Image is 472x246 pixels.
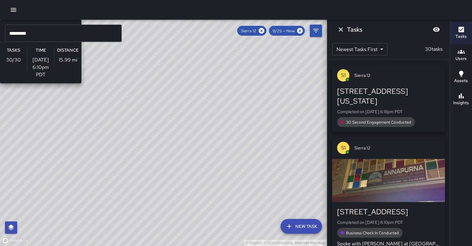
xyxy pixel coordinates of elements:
p: Completed on [DATE] 8:10pm PDT [337,219,440,225]
button: S1Sierra 12[STREET_ADDRESS][US_STATE]Completed on [DATE] 8:18pm PDT30 Second Engagement Conducted [332,64,445,132]
div: Newest Tasks First [332,43,387,55]
button: Tasks [450,22,472,44]
p: 15.99 mi [59,56,77,64]
button: Filters [310,25,322,37]
button: Assets [450,66,472,89]
h6: Tasks [455,33,467,40]
button: Insights [450,89,472,111]
span: Sierra 12 [354,72,440,78]
span: 9/25 — Now [269,28,298,34]
h6: Users [455,55,467,62]
h6: Distance [57,47,79,54]
h6: Insights [453,100,469,106]
button: New Task [281,219,322,234]
p: S1 [341,144,346,152]
button: Blur [430,23,442,36]
span: 30 Second Engagement Conducted [342,120,415,125]
h6: Assets [454,77,468,84]
button: Users [450,44,472,66]
h6: Tasks [7,47,20,54]
div: 9/25 — Now [269,26,305,36]
p: S1 [341,72,346,79]
p: 30 tasks [423,46,445,53]
p: 30 / 30 [6,56,21,64]
span: Business Check In Conducted [342,230,403,236]
h6: Tasks [347,25,362,34]
div: [STREET_ADDRESS] [337,207,440,217]
p: [DATE] 6:10pm PDT [27,56,54,78]
h6: Time [36,47,46,54]
div: [STREET_ADDRESS][US_STATE] [337,86,440,106]
span: Sierra 12 [237,28,260,34]
button: Dismiss [335,23,347,36]
p: Completed on [DATE] 8:18pm PDT [337,109,440,115]
span: Sierra 12 [354,145,440,151]
div: Sierra 12 [237,26,266,36]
